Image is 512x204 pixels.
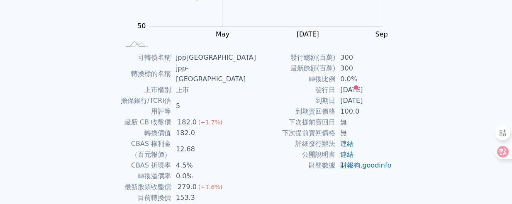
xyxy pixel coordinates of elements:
td: jpp-[GEOGRAPHIC_DATA] [171,63,256,85]
td: 無 [335,128,392,138]
td: 到期賣回價格 [256,106,335,117]
td: CBAS 折現率 [120,160,171,171]
td: 下次提前賣回價格 [256,128,335,138]
tspan: Sep [375,30,388,38]
td: 上市櫃別 [120,85,171,95]
td: 4.5% [171,160,256,171]
div: 182.0 [176,117,198,128]
iframe: Chat Widget [471,164,512,204]
td: 發行日 [256,85,335,95]
a: goodinfo [362,161,391,169]
td: 轉換溢價率 [120,171,171,182]
td: 100.0 [335,106,392,117]
span: (+1.6%) [198,184,222,190]
a: 連結 [340,151,354,158]
td: 最新 CB 收盤價 [120,117,171,128]
td: 詳細發行辦法 [256,138,335,149]
td: 0.0% [171,171,256,182]
tspan: May [216,30,229,38]
td: 可轉債名稱 [120,52,171,63]
td: 目前轉換價 [120,192,171,203]
td: 下次提前賣回日 [256,117,335,128]
td: jpp[GEOGRAPHIC_DATA] [171,52,256,63]
td: [DATE] [335,85,392,95]
td: 上市 [171,85,256,95]
td: 182.0 [171,128,256,138]
td: 0.0% [335,74,392,85]
td: 轉換標的名稱 [120,63,171,85]
td: 153.3 [171,192,256,203]
tspan: [DATE] [297,30,319,38]
a: 連結 [340,140,354,148]
td: 300 [335,52,392,63]
td: 最新餘額(百萬) [256,63,335,74]
td: 發行總額(百萬) [256,52,335,63]
td: CBAS 權利金（百元報價） [120,138,171,160]
td: 轉換比例 [256,74,335,85]
span: (+1.7%) [198,119,222,126]
td: 最新股票收盤價 [120,182,171,192]
td: 12.68 [171,138,256,160]
a: 財報狗 [340,161,360,169]
td: 轉換價值 [120,128,171,138]
td: 5 [171,95,256,117]
td: 財務數據 [256,160,335,171]
tspan: 50 [137,22,146,30]
td: 300 [335,63,392,74]
div: 279.0 [176,182,198,192]
td: , [335,160,392,171]
td: 到期日 [256,95,335,106]
td: [DATE] [335,95,392,106]
td: 公開說明書 [256,149,335,160]
div: 聊天小工具 [471,164,512,204]
td: 無 [335,117,392,128]
td: 擔保銀行/TCRI信用評等 [120,95,171,117]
